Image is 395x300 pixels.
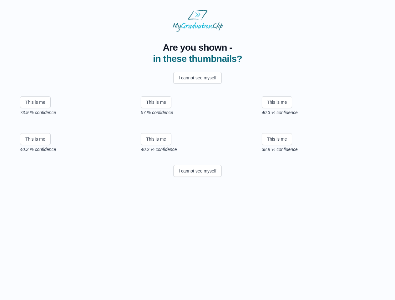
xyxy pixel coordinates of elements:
[141,96,171,108] button: This is me
[20,96,51,108] button: This is me
[262,133,292,145] button: This is me
[153,42,242,53] span: Are you shown -
[262,146,375,152] p: 38.9 % confidence
[173,165,222,177] button: I cannot see myself
[141,146,254,152] p: 40.2 % confidence
[173,72,222,84] button: I cannot see myself
[20,109,133,116] p: 73.9 % confidence
[141,133,171,145] button: This is me
[20,133,51,145] button: This is me
[153,53,242,64] span: in these thumbnails?
[141,109,254,116] p: 57 % confidence
[262,109,375,116] p: 40.3 % confidence
[20,146,133,152] p: 40.2 % confidence
[173,10,223,32] img: MyGraduationClip
[262,96,292,108] button: This is me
